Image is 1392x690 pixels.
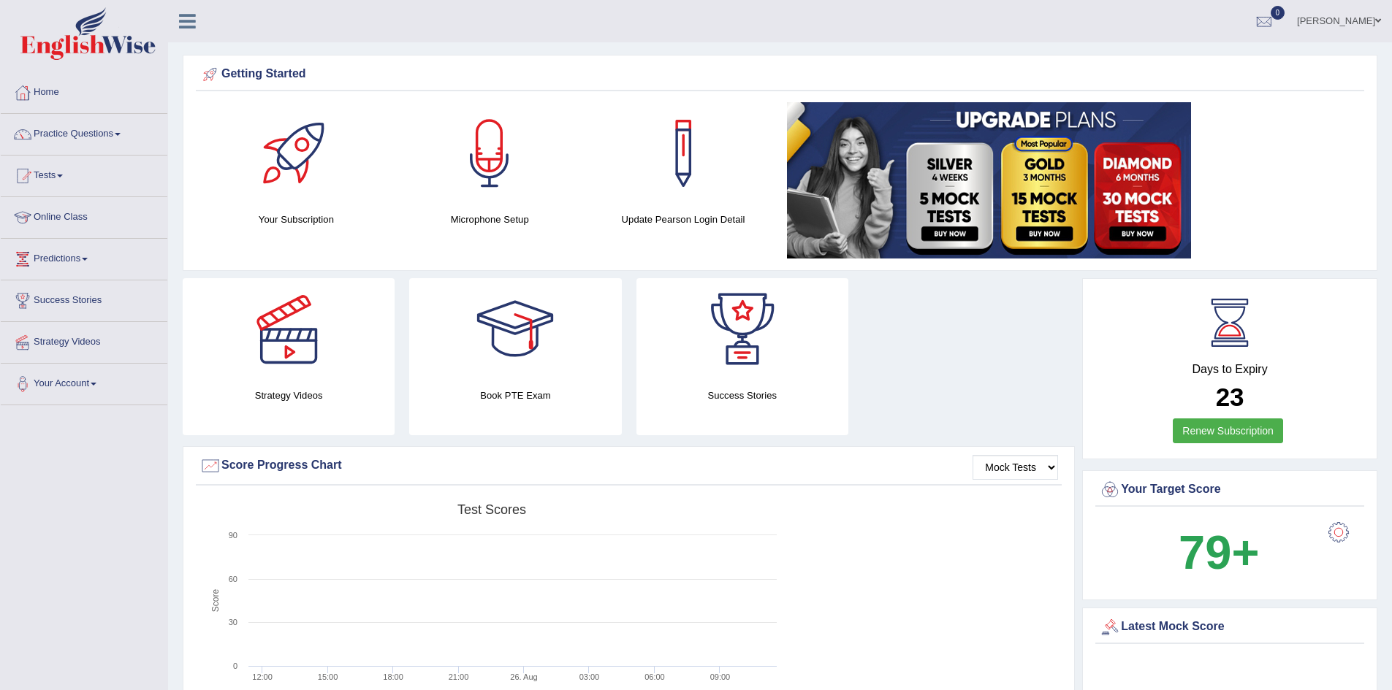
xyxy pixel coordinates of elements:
[1173,418,1283,443] a: Renew Subscription
[409,388,621,403] h4: Book PTE Exam
[710,672,731,681] text: 09:00
[183,388,395,403] h4: Strategy Videos
[199,64,1361,85] div: Getting Started
[229,618,237,626] text: 30
[636,388,848,403] h4: Success Stories
[1216,383,1244,411] b: 23
[252,672,273,681] text: 12:00
[1,114,167,150] a: Practice Questions
[207,212,386,227] h4: Your Subscription
[1099,616,1361,638] div: Latest Mock Score
[1,239,167,275] a: Predictions
[383,672,403,681] text: 18:00
[449,672,469,681] text: 21:00
[594,212,773,227] h4: Update Pearson Login Detail
[1179,526,1259,579] b: 79+
[1,72,167,109] a: Home
[400,212,579,227] h4: Microphone Setup
[1099,479,1361,501] div: Your Target Score
[229,531,237,540] text: 90
[1,197,167,234] a: Online Class
[199,455,1058,477] div: Score Progress Chart
[510,672,537,681] tspan: 26. Aug
[457,502,526,517] tspan: Test scores
[1271,6,1285,20] span: 0
[210,589,221,613] tspan: Score
[229,575,237,583] text: 60
[1,280,167,317] a: Success Stories
[1,156,167,192] a: Tests
[318,672,338,681] text: 15:00
[1,322,167,359] a: Strategy Videos
[1,364,167,400] a: Your Account
[1099,363,1361,376] h4: Days to Expiry
[579,672,600,681] text: 03:00
[787,102,1191,258] img: small5.jpg
[233,662,237,670] text: 0
[644,672,665,681] text: 06:00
